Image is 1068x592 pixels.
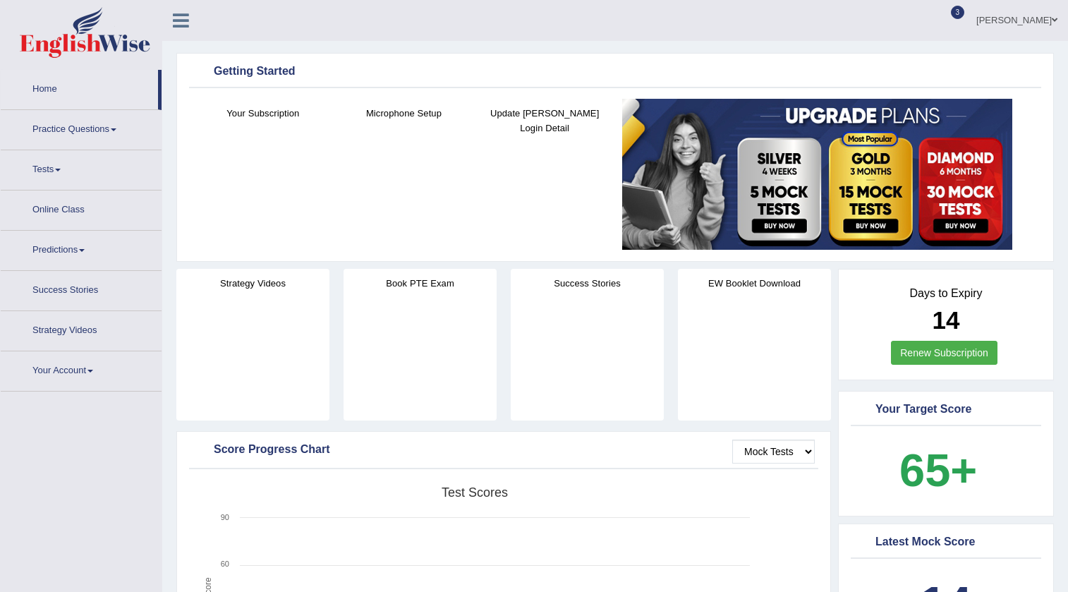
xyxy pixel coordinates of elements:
[221,560,229,568] text: 60
[899,445,977,496] b: 65+
[200,106,327,121] h4: Your Subscription
[933,306,960,334] b: 14
[1,351,162,387] a: Your Account
[481,106,608,135] h4: Update [PERSON_NAME] Login Detail
[1,271,162,306] a: Success Stories
[176,276,329,291] h4: Strategy Videos
[1,150,162,186] a: Tests
[442,485,508,500] tspan: Test scores
[193,440,815,461] div: Score Progress Chart
[1,231,162,266] a: Predictions
[511,276,664,291] h4: Success Stories
[891,341,997,365] a: Renew Subscription
[341,106,468,121] h4: Microphone Setup
[1,110,162,145] a: Practice Questions
[1,311,162,346] a: Strategy Videos
[344,276,497,291] h4: Book PTE Exam
[622,99,1012,250] img: small5.jpg
[854,399,1038,421] div: Your Target Score
[854,287,1038,300] h4: Days to Expiry
[1,70,158,105] a: Home
[951,6,965,19] span: 3
[193,61,1038,83] div: Getting Started
[678,276,831,291] h4: EW Booklet Download
[221,513,229,521] text: 90
[1,191,162,226] a: Online Class
[854,532,1038,553] div: Latest Mock Score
